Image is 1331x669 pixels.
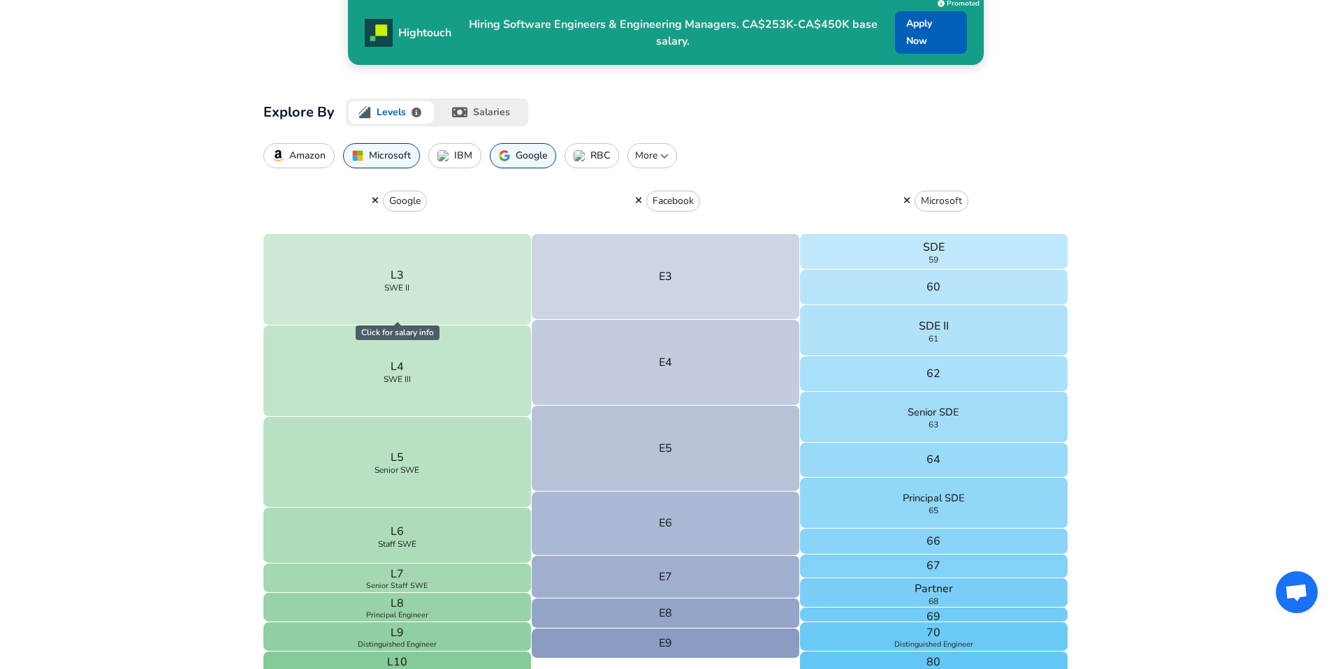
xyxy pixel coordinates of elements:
[366,582,428,590] span: Senior Staff SWE
[532,320,800,406] button: E4
[659,440,672,457] p: E5
[800,443,1068,478] button: 64
[391,267,404,284] p: L3
[437,98,528,126] button: salaries
[263,593,532,622] button: L8Principal Engineer
[437,150,449,161] img: IBMIcon
[800,392,1068,443] button: Senior SDE63
[926,451,940,468] p: 64
[926,365,940,382] p: 62
[800,478,1068,529] button: Principal SDE65
[358,106,371,119] img: levels.fyi logo
[263,101,335,124] h2: Explore By
[659,354,672,371] p: E4
[454,150,472,161] p: IBM
[929,334,938,343] span: 61
[929,420,938,429] span: 63
[391,595,404,612] p: L8
[659,635,672,652] p: E9
[428,143,481,168] button: IBM
[398,24,451,41] p: Hightouch
[289,150,326,161] p: Amazon
[532,598,800,628] button: E8
[391,449,404,466] p: L5
[915,580,953,597] p: Partner
[659,515,672,531] p: E6
[926,608,940,621] p: 69
[384,375,411,383] span: SWE III
[908,405,959,420] p: Senior SDE
[369,150,411,161] p: Microsoft
[659,268,672,285] p: E3
[263,622,532,652] button: L9Distinguished Engineer
[923,239,945,256] p: SDE
[894,641,973,649] span: Distinguished Engineer
[800,529,1068,554] button: 66
[366,612,428,619] span: Principal Engineer
[532,628,800,659] button: E9
[451,16,895,50] p: Hiring Software Engineers & Engineering Managers. CA$253K-CA$450K base salary.
[352,150,363,161] img: MicrosoftIcon
[263,564,532,593] button: L7Senior Staff SWE
[532,556,800,598] button: E7
[929,256,938,264] span: 59
[532,234,800,320] button: E3
[391,523,404,540] p: L6
[263,234,532,325] button: L3SWE II
[574,150,585,161] img: RBCIcon
[929,506,938,515] span: 65
[378,540,416,548] span: Staff SWE
[391,566,404,582] p: L7
[646,191,700,212] button: Facebook
[800,578,1068,608] button: Partner68
[374,466,419,474] span: Senior SWE
[272,150,284,161] img: AmazonIcon
[915,191,968,212] button: Microsoft
[263,508,532,564] button: L6Staff SWE
[800,356,1068,392] button: 62
[383,191,427,212] button: Google
[263,143,335,168] button: Amazon
[1276,571,1318,613] div: Open chat
[800,234,1068,270] button: SDE59
[800,270,1068,305] button: 60
[800,305,1068,356] button: SDE II61
[490,143,556,168] button: Google
[346,98,437,126] button: levels.fyi logoLevels
[921,194,962,208] p: Microsoft
[800,622,1068,652] button: 70Distinguished Engineer
[590,150,610,161] p: RBC
[384,284,409,292] span: SWE II
[565,143,619,168] button: RBC
[926,624,940,641] p: 70
[356,325,439,340] span: Click for salary info
[263,417,532,508] button: L5Senior SWE
[926,533,940,550] p: 66
[532,492,800,556] button: E6
[499,150,510,161] img: GoogleIcon
[929,597,938,605] span: 68
[926,279,940,295] p: 60
[903,491,965,506] p: Principal SDE
[532,406,800,492] button: E5
[358,641,437,649] span: Distinguished Engineer
[391,624,404,641] p: L9
[634,149,671,163] p: More
[895,11,967,54] a: Apply Now
[389,194,421,208] p: Google
[516,150,547,161] p: Google
[653,194,694,208] p: Facebook
[659,605,672,622] p: E8
[800,608,1068,622] button: 69
[926,557,940,574] p: 67
[659,568,672,585] p: E7
[627,143,677,168] button: More
[365,19,393,47] img: Promo Logo
[800,554,1068,579] button: 67
[263,325,532,417] button: L4SWE III
[919,318,949,334] p: SDE II
[391,358,404,375] p: L4
[343,143,420,168] button: Microsoft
